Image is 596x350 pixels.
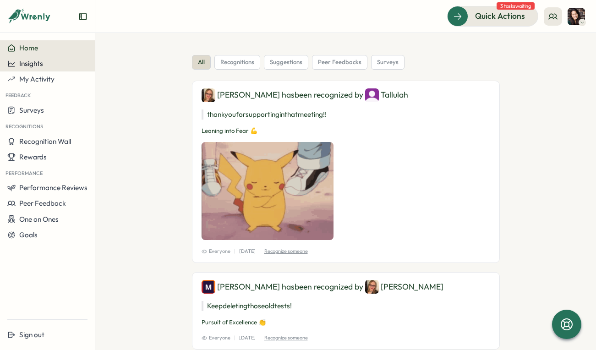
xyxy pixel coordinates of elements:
img: Tallulah Kay [365,88,379,102]
span: Rewards [19,153,47,161]
span: One on Ones [19,215,59,224]
p: Leaning into Fear 💪 [202,127,490,135]
span: Peer Feedback [19,199,66,208]
p: Pursuit of Excellence 👏 [202,318,490,327]
span: Insights [19,59,43,68]
span: all [198,58,205,66]
img: Recognition Image [202,142,334,240]
img: Kathy Cheng [568,8,585,25]
img: Melanie Barker [202,280,215,294]
span: Recognition Wall [19,137,71,146]
div: [PERSON_NAME] has been recognized by [202,88,490,102]
span: Quick Actions [475,10,525,22]
p: Recognize someone [264,334,308,342]
span: Everyone [202,334,230,342]
span: recognitions [220,58,254,66]
span: Sign out [19,330,44,339]
div: [PERSON_NAME] has been recognized by [202,280,490,294]
div: Tallulah [365,88,408,102]
span: 3 tasks waiting [497,2,535,10]
div: [PERSON_NAME] [365,280,443,294]
button: Quick Actions [447,6,538,26]
span: Home [19,44,38,52]
span: My Activity [19,75,55,83]
p: [DATE] [239,334,256,342]
p: [DATE] [239,247,256,255]
span: Goals [19,230,38,239]
button: Expand sidebar [78,12,87,21]
span: Everyone [202,247,230,255]
span: suggestions [270,58,302,66]
span: peer feedbacks [318,58,361,66]
span: Surveys [19,106,44,115]
p: thank you for supporting in that meeting!! [202,109,490,120]
p: Keep deleting those old tests! [202,301,490,311]
img: Gwen Goetz [365,280,379,294]
p: | [259,247,261,255]
p: Recognize someone [264,247,308,255]
img: Gwen Goetz [202,88,215,102]
p: | [234,334,235,342]
span: Performance Reviews [19,183,87,192]
span: surveys [377,58,399,66]
p: | [234,247,235,255]
p: | [259,334,261,342]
